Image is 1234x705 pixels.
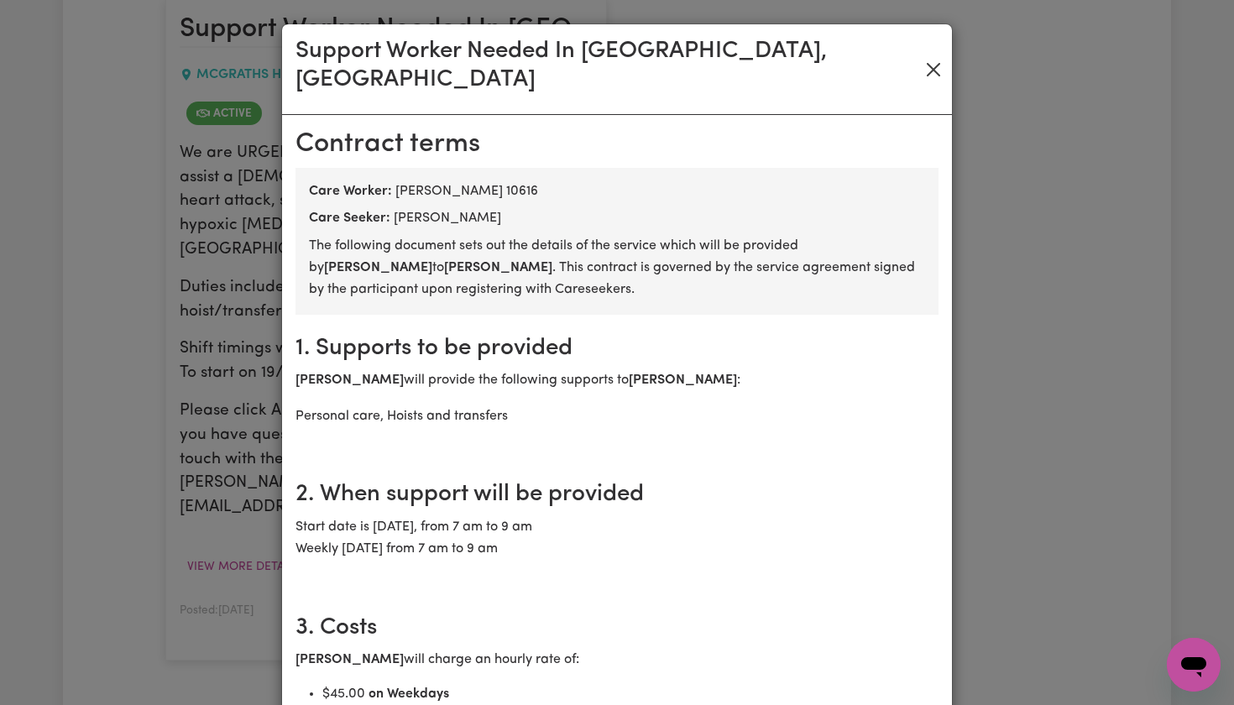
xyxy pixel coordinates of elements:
p: Personal care, Hoists and transfers [295,405,939,427]
b: [PERSON_NAME] [295,373,404,387]
span: $ 45.00 [322,687,365,701]
h2: 1. Supports to be provided [295,335,939,363]
b: Care Worker: [309,185,392,198]
b: Care Seeker: [309,211,390,225]
p: will charge an hourly rate of: [295,649,939,671]
iframe: Button to launch messaging window [1167,638,1221,692]
b: on Weekdays [369,687,449,701]
h3: Support Worker Needed In [GEOGRAPHIC_DATA], [GEOGRAPHIC_DATA] [295,38,921,94]
p: will provide the following supports to : [295,369,939,391]
h2: Contract terms [295,128,939,160]
h2: 3. Costs [295,614,939,643]
div: [PERSON_NAME] [309,208,925,228]
b: [PERSON_NAME] [295,653,404,666]
b: [PERSON_NAME] [324,261,432,274]
p: The following document sets out the details of the service which will be provided by to . This co... [309,235,925,301]
p: Start date is [DATE], from 7 am to 9 am Weekly [DATE] from 7 am to 9 am [295,516,939,561]
div: [PERSON_NAME] 10616 [309,181,925,201]
button: Close [921,56,945,83]
h2: 2. When support will be provided [295,481,939,509]
b: [PERSON_NAME] [629,373,737,387]
b: [PERSON_NAME] [444,261,552,274]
